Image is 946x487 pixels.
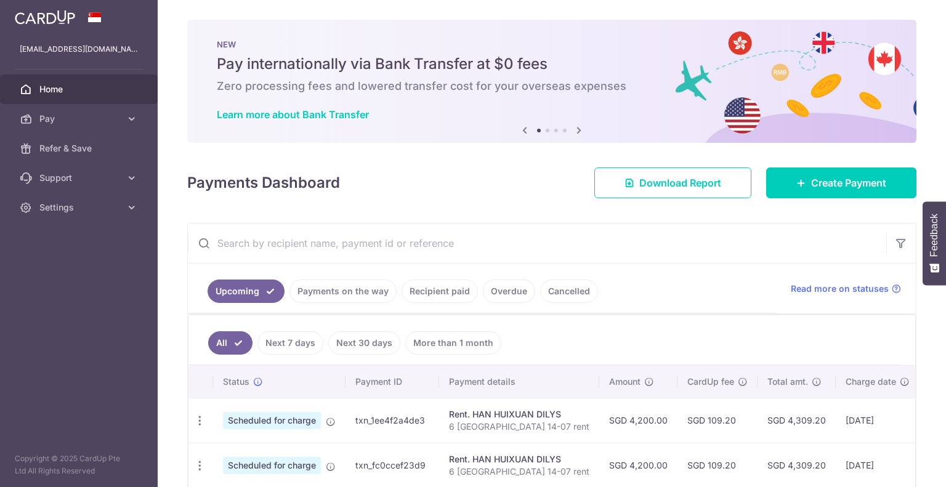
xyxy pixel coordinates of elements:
[449,465,589,478] p: 6 [GEOGRAPHIC_DATA] 14-07 rent
[208,280,285,303] a: Upcoming
[187,172,340,194] h4: Payments Dashboard
[677,398,758,443] td: SGD 109.20
[289,280,397,303] a: Payments on the way
[639,175,721,190] span: Download Report
[758,398,836,443] td: SGD 4,309.20
[599,398,677,443] td: SGD 4,200.00
[609,376,641,388] span: Amount
[929,214,940,257] span: Feedback
[811,175,886,190] span: Create Payment
[791,283,901,295] a: Read more on statuses
[483,280,535,303] a: Overdue
[39,83,121,95] span: Home
[687,376,734,388] span: CardUp fee
[208,331,253,355] a: All
[328,331,400,355] a: Next 30 days
[767,376,808,388] span: Total amt.
[217,79,887,94] h6: Zero processing fees and lowered transfer cost for your overseas expenses
[187,20,916,143] img: Bank transfer banner
[449,421,589,433] p: 6 [GEOGRAPHIC_DATA] 14-07 rent
[836,398,920,443] td: [DATE]
[791,283,889,295] span: Read more on statuses
[223,412,321,429] span: Scheduled for charge
[439,366,599,398] th: Payment details
[223,376,249,388] span: Status
[217,54,887,74] h5: Pay internationally via Bank Transfer at $0 fees
[15,10,75,25] img: CardUp
[39,172,121,184] span: Support
[20,43,138,55] p: [EMAIL_ADDRESS][DOMAIN_NAME]
[39,201,121,214] span: Settings
[405,331,501,355] a: More than 1 month
[217,108,369,121] a: Learn more about Bank Transfer
[449,408,589,421] div: Rent. HAN HUIXUAN DILYS
[39,142,121,155] span: Refer & Save
[346,398,439,443] td: txn_1ee4f2a4de3
[594,167,751,198] a: Download Report
[188,223,886,263] input: Search by recipient name, payment id or reference
[257,331,323,355] a: Next 7 days
[39,113,121,125] span: Pay
[346,366,439,398] th: Payment ID
[846,376,896,388] span: Charge date
[223,457,321,474] span: Scheduled for charge
[923,201,946,285] button: Feedback - Show survey
[540,280,598,303] a: Cancelled
[449,453,589,465] div: Rent. HAN HUIXUAN DILYS
[402,280,478,303] a: Recipient paid
[766,167,916,198] a: Create Payment
[217,39,887,49] p: NEW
